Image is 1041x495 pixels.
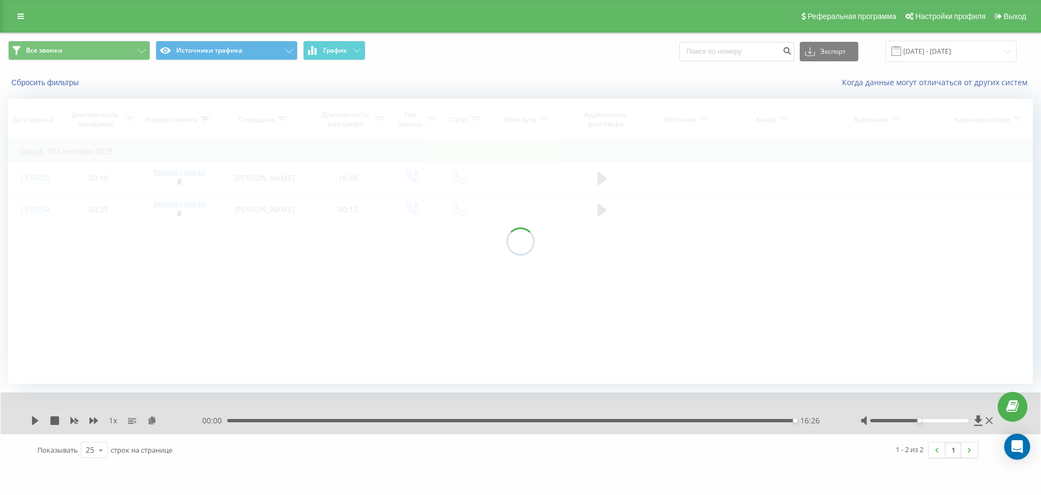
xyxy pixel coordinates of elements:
[917,418,921,423] div: Accessibility label
[793,418,797,423] div: Accessibility label
[679,42,794,61] input: Поиск по номеру
[800,415,820,426] span: 16:26
[323,47,347,54] span: График
[915,12,986,21] span: Настройки профиля
[37,445,78,455] span: Показывать
[156,41,298,60] button: Источники трафика
[86,445,94,455] div: 25
[26,46,62,55] span: Все звонки
[842,77,1033,87] a: Когда данные могут отличаться от других систем
[800,42,858,61] button: Экспорт
[202,415,227,426] span: 00:00
[945,442,961,458] a: 1
[807,12,896,21] span: Реферальная программа
[896,444,923,455] div: 1 - 2 из 2
[8,41,150,60] button: Все звонки
[303,41,365,60] button: График
[109,415,117,426] span: 1 x
[8,78,84,87] button: Сбросить фильтры
[111,445,172,455] span: строк на странице
[1004,12,1026,21] span: Выход
[1004,434,1030,460] div: Open Intercom Messenger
